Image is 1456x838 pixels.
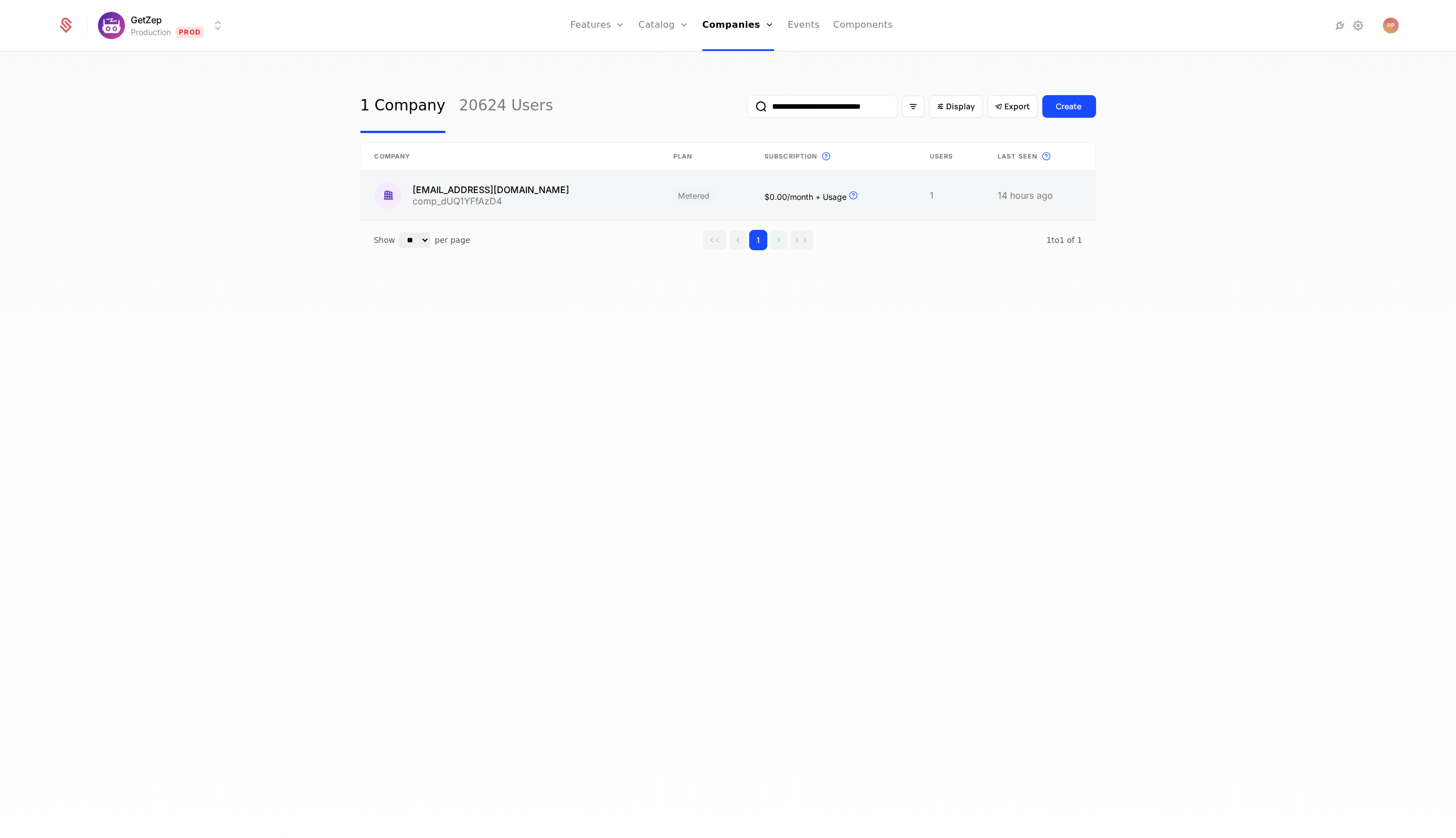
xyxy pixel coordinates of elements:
[764,152,817,161] span: Subscription
[998,152,1037,161] span: Last seen
[360,221,1096,259] div: Table pagination
[947,101,976,112] span: Display
[435,234,470,246] span: per page
[98,12,125,39] img: GetZep
[1056,101,1082,112] div: Create
[374,234,396,246] span: Show
[729,230,747,250] button: Go to previous page
[929,95,983,118] button: Display
[175,27,204,38] span: Prod
[1351,19,1365,32] a: Settings
[987,95,1038,118] button: Export
[790,230,814,250] button: Go to last page
[1042,95,1096,118] button: Create
[400,233,430,247] select: Select page size
[361,143,660,170] th: Company
[1046,236,1077,245] span: 1 to 1 of
[131,27,171,38] div: Production
[1383,18,1399,33] button: Open user button
[1333,19,1347,32] a: Integrations
[916,143,984,170] th: Users
[101,13,225,38] button: Select environment
[131,13,162,27] span: GetZep
[770,230,788,250] button: Go to next page
[459,80,553,133] a: 20624 Users
[660,143,751,170] th: Plan
[1005,101,1030,112] span: Export
[1383,18,1399,33] img: Paul Paliychuk
[1046,236,1082,245] span: 1
[703,230,727,250] button: Go to first page
[749,230,767,250] button: Go to page 1
[703,230,814,250] div: Page navigation
[902,96,925,117] button: Filter options
[360,80,446,133] a: 1 Company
